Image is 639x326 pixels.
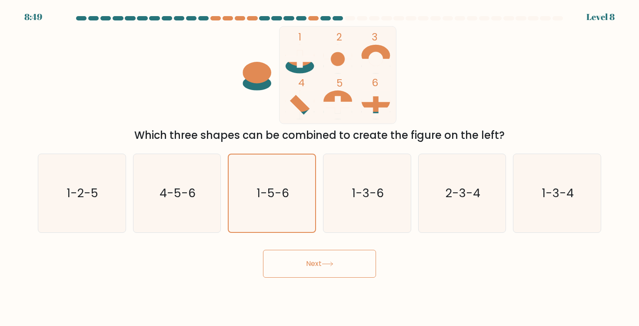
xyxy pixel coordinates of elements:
[352,185,384,201] text: 1-3-6
[372,76,378,90] tspan: 6
[446,185,480,201] text: 2-3-4
[336,76,343,90] tspan: 5
[256,185,289,201] text: 1-5-6
[372,30,378,44] tspan: 3
[542,185,574,201] text: 1-3-4
[67,185,99,201] text: 1-2-5
[586,10,615,24] div: Level 8
[160,185,196,201] text: 4-5-6
[263,250,376,278] button: Next
[298,76,305,90] tspan: 4
[24,10,42,24] div: 8:49
[298,30,301,44] tspan: 1
[43,128,596,143] div: Which three shapes can be combined to create the figure on the left?
[336,30,342,44] tspan: 2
